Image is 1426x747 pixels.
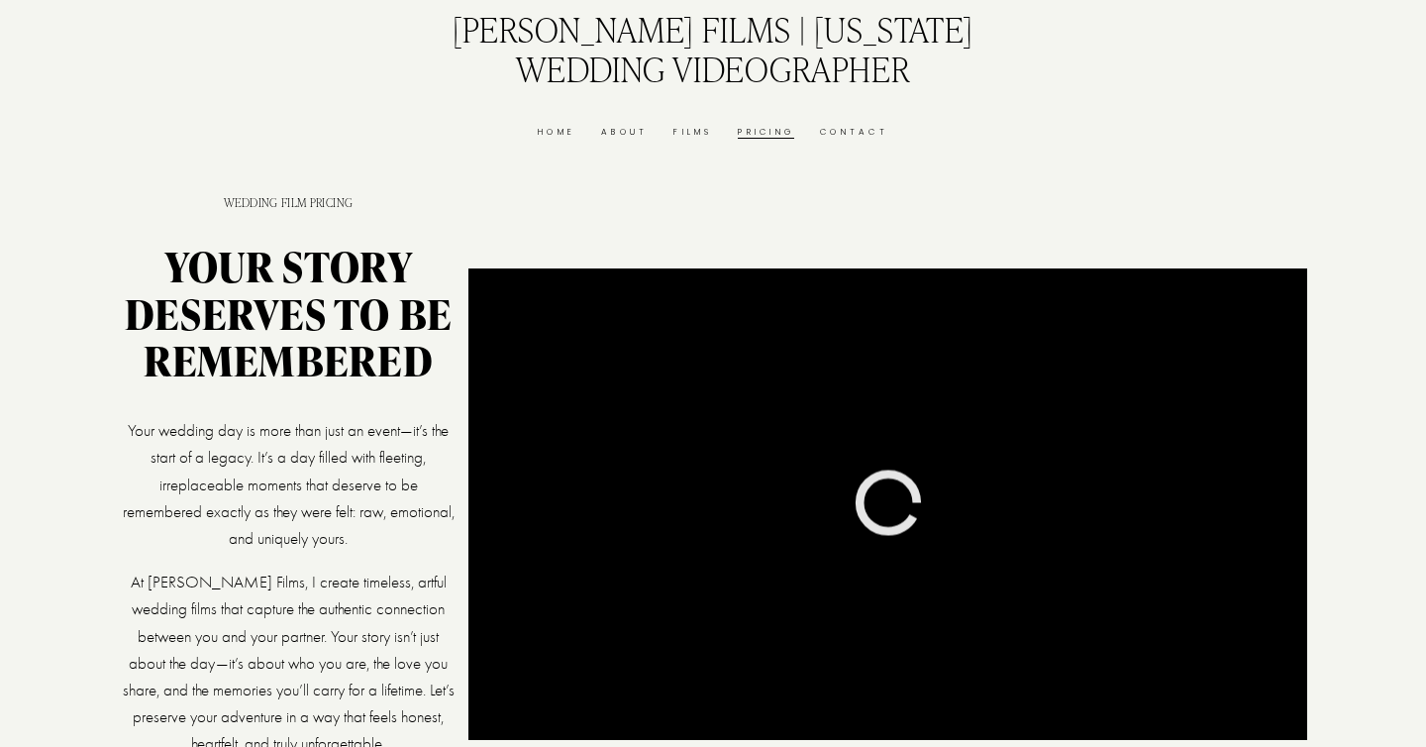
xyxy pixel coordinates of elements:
[673,125,712,140] a: Films
[820,125,888,140] a: Contact
[125,239,459,387] strong: Your Story Deserves to Be Remembered
[738,125,794,140] a: Pricing
[601,125,648,140] a: About
[119,417,458,552] p: Your wedding day is more than just an event—it’s the start of a legacy. It’s a day filled with fl...
[119,195,458,209] h1: Wedding Film pricing
[453,6,974,91] a: [PERSON_NAME] Films | [US_STATE] Wedding Videographer
[538,125,575,140] a: Home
